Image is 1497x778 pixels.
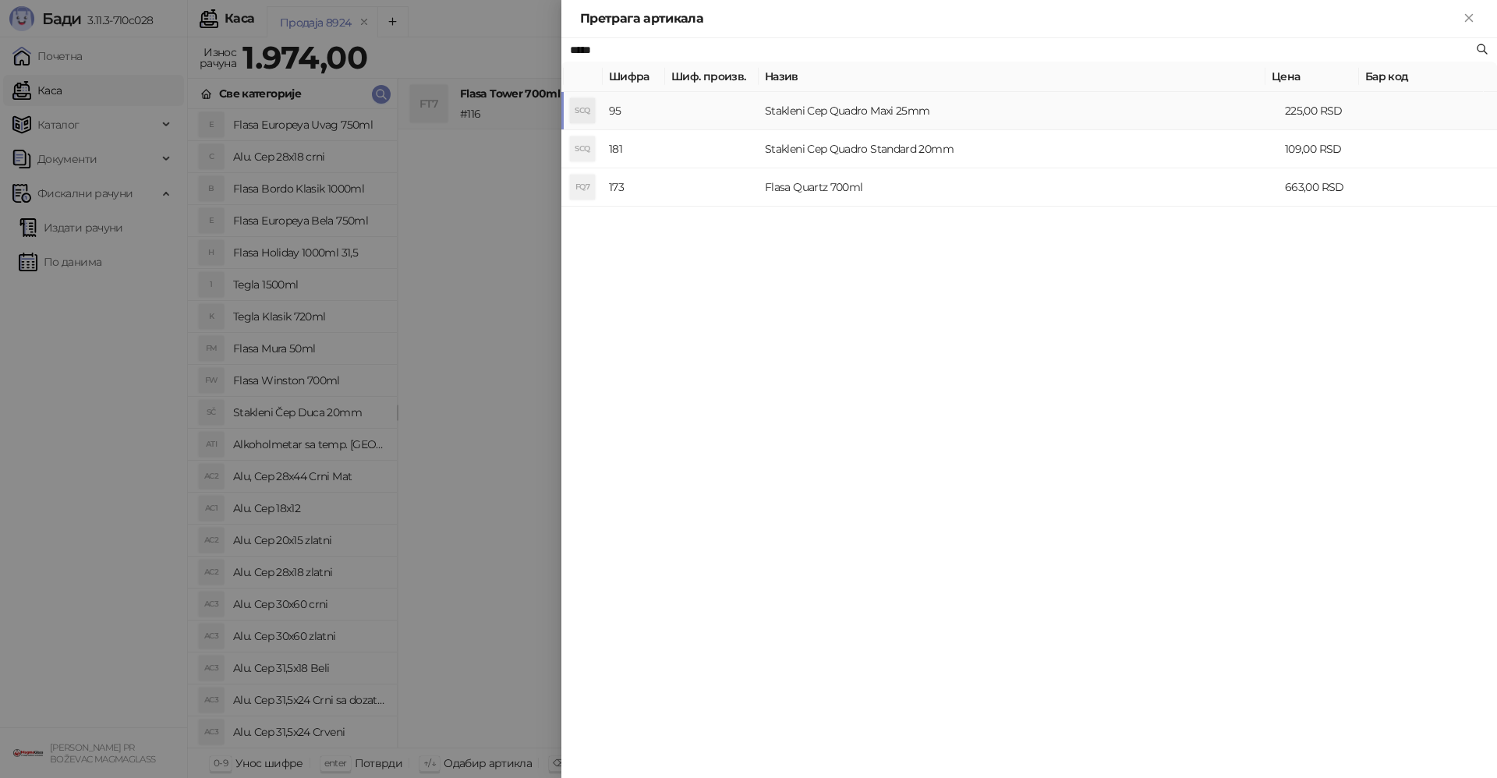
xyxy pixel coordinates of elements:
td: Flasa Quartz 700ml [759,168,1279,207]
button: Close [1460,9,1478,28]
div: FQ7 [570,175,595,200]
td: 225,00 RSD [1279,92,1372,130]
th: Назив [759,62,1265,92]
th: Шифра [603,62,665,92]
td: 95 [603,92,665,130]
th: Цена [1265,62,1359,92]
td: 173 [603,168,665,207]
div: Претрага артикала [580,9,1460,28]
td: 663,00 RSD [1279,168,1372,207]
div: SCQ [570,136,595,161]
td: 109,00 RSD [1279,130,1372,168]
th: Бар код [1359,62,1484,92]
td: Stakleni Cep Quadro Standard 20mm [759,130,1279,168]
td: 181 [603,130,665,168]
th: Шиф. произв. [665,62,759,92]
td: Stakleni Cep Quadro Maxi 25mm [759,92,1279,130]
div: SCQ [570,98,595,123]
